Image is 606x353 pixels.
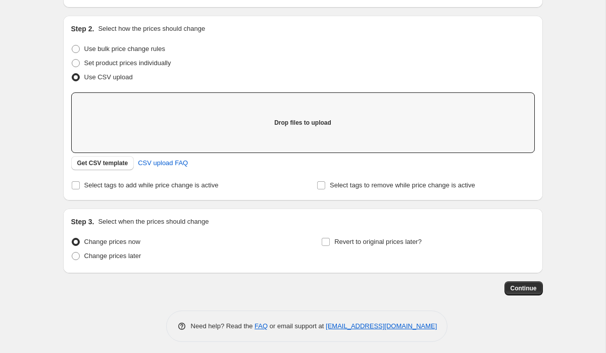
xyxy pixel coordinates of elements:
[138,158,188,168] span: CSV upload FAQ
[84,181,219,189] span: Select tags to add while price change is active
[191,322,255,330] span: Need help? Read the
[326,322,437,330] a: [EMAIL_ADDRESS][DOMAIN_NAME]
[71,24,94,34] h2: Step 2.
[84,45,165,53] span: Use bulk price change rules
[268,322,326,330] span: or email support at
[255,322,268,330] a: FAQ
[98,24,205,34] p: Select how the prices should change
[77,159,128,167] span: Get CSV template
[71,156,134,170] button: Get CSV template
[71,217,94,227] h2: Step 3.
[84,59,171,67] span: Set product prices individually
[290,119,316,127] span: Add files
[84,73,133,81] span: Use CSV upload
[334,238,422,245] span: Revert to original prices later?
[132,155,194,171] a: CSV upload FAQ
[504,281,543,295] button: Continue
[84,252,141,260] span: Change prices later
[330,181,475,189] span: Select tags to remove while price change is active
[511,284,537,292] span: Continue
[84,238,140,245] span: Change prices now
[284,116,322,130] button: Add files
[98,217,209,227] p: Select when the prices should change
